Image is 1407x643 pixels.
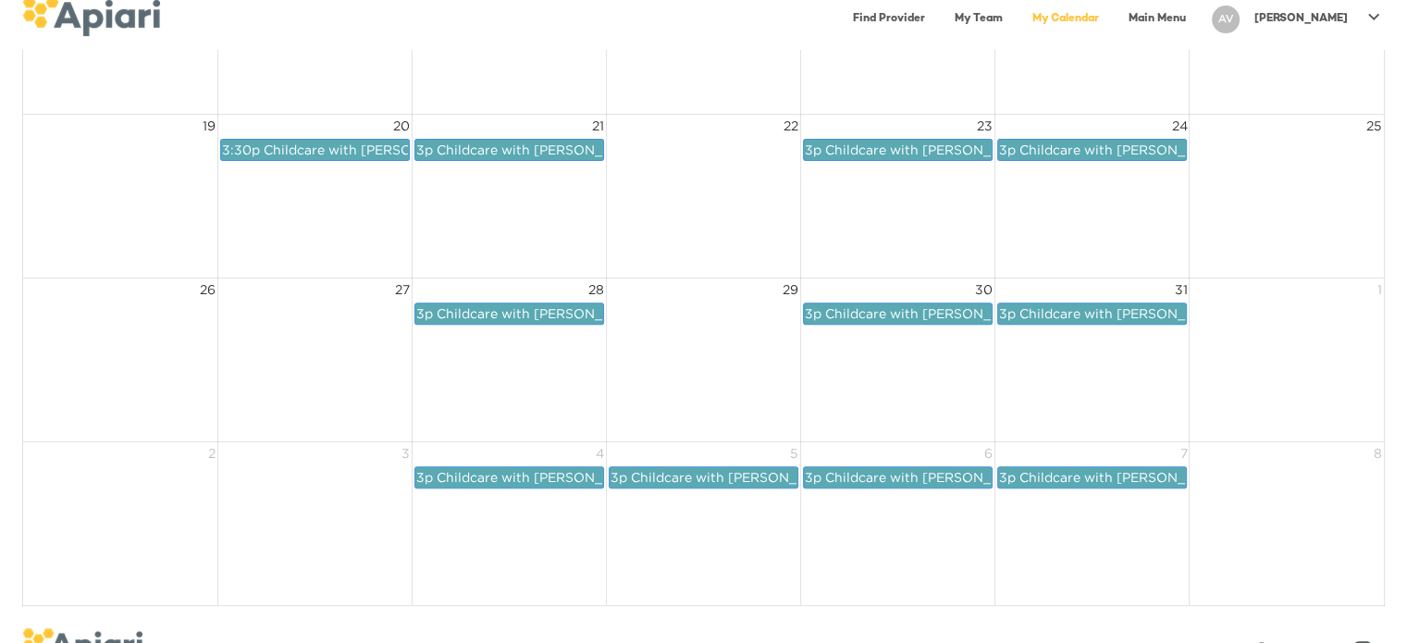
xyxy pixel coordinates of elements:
span: 22 [782,115,800,137]
span: 30 [973,278,994,301]
span: 3p [999,470,1016,484]
span: 3p [805,142,821,156]
span: 25 [1364,115,1384,137]
span: Childcare with [PERSON_NAME] [825,306,1036,320]
span: Childcare with [PERSON_NAME] [437,142,648,156]
span: 26 [198,278,217,301]
span: Childcare with [PERSON_NAME] [437,306,648,320]
span: 29 [781,278,800,301]
span: Childcare with [PERSON_NAME] [1019,142,1230,156]
a: 3p Childcare with [PERSON_NAME] [997,139,1187,161]
span: 23 [975,115,994,137]
span: 3p [805,306,821,320]
p: [PERSON_NAME] [1254,11,1348,27]
span: 3 [400,442,412,464]
span: 3p [999,306,1016,320]
span: 4 [594,442,606,464]
span: Childcare with [PERSON_NAME] [825,470,1036,484]
span: 8 [1372,442,1384,464]
a: 3p Childcare with [PERSON_NAME] [803,303,993,325]
a: 3p Childcare with [PERSON_NAME] [997,303,1187,325]
a: 3p Childcare with [PERSON_NAME] [803,139,993,161]
span: Childcare with [PERSON_NAME] [437,470,648,484]
span: 3:30p [222,142,260,156]
span: 21 [590,115,606,137]
a: 3p Childcare with [PERSON_NAME] [414,303,604,325]
span: 3p [611,470,627,484]
span: Childcare with [PERSON_NAME] [264,142,475,156]
a: 3p Childcare with [PERSON_NAME] [414,139,604,161]
span: 3p [805,470,821,484]
span: Childcare with [PERSON_NAME] [1019,470,1230,484]
a: 3p Childcare with [PERSON_NAME] [997,466,1187,488]
span: 1 [1376,278,1384,301]
span: 31 [1172,278,1189,301]
span: Childcare with [PERSON_NAME] [631,470,842,484]
a: 3p Childcare with [PERSON_NAME] [414,466,604,488]
span: 6 [982,442,994,464]
span: 27 [393,278,412,301]
span: 20 [391,115,412,137]
span: 19 [201,115,217,137]
span: 2 [206,442,217,464]
a: 3p Childcare with [PERSON_NAME] [609,466,798,488]
span: 7 [1178,442,1189,464]
div: AV [1212,5,1240,32]
span: 3p [416,142,433,156]
span: 3p [416,306,433,320]
span: 3p [999,142,1016,156]
span: 24 [1169,115,1189,137]
span: Childcare with [PERSON_NAME] [825,142,1036,156]
span: 3p [416,470,433,484]
span: 28 [586,278,606,301]
a: 3:30p Childcare with [PERSON_NAME] [220,139,410,161]
span: 5 [788,442,800,464]
a: 3p Childcare with [PERSON_NAME] [803,466,993,488]
span: Childcare with [PERSON_NAME] [1019,306,1230,320]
